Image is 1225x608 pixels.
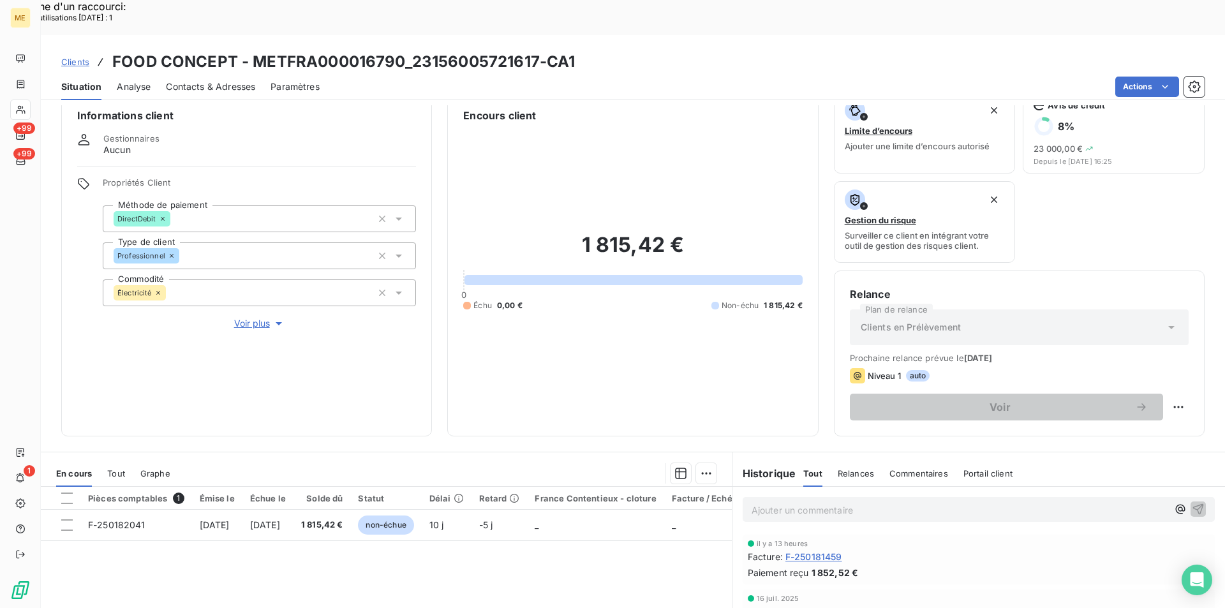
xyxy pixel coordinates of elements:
span: Commentaires [889,468,948,478]
span: non-échue [358,515,413,535]
span: auto [906,370,930,382]
span: Niveau 1 [868,371,901,381]
div: Solde dû [301,493,343,503]
img: Logo LeanPay [10,580,31,600]
span: Portail client [963,468,1013,478]
h6: Encours client [463,108,536,123]
div: Statut [358,493,413,503]
h6: Informations client [77,108,416,123]
button: Voir plus [103,316,416,330]
button: Gestion du risqueSurveiller ce client en intégrant votre outil de gestion des risques client. [834,181,1016,263]
span: _ [672,519,676,530]
span: Voir [865,402,1135,412]
span: Analyse [117,80,151,93]
span: En cours [56,468,92,478]
span: +99 [13,122,35,134]
span: 1 815,42 € [764,300,803,311]
span: 1 [173,493,184,504]
span: Gestionnaires [103,133,160,144]
span: 0 [461,290,466,300]
span: 1 815,42 € [301,519,343,531]
div: Pièces comptables [88,493,184,504]
span: Limite d’encours [845,126,912,136]
input: Ajouter une valeur [170,213,181,225]
span: [DATE] [250,519,280,530]
span: 23 000,00 € [1034,144,1083,154]
span: [DATE] [200,519,230,530]
span: Professionnel [117,252,165,260]
h6: Relance [850,286,1189,302]
span: Propriétés Client [103,177,416,195]
input: Ajouter une valeur [166,287,176,299]
div: Émise le [200,493,235,503]
input: Ajouter une valeur [179,250,189,262]
span: Surveiller ce client en intégrant votre outil de gestion des risques client. [845,230,1005,251]
span: Situation [61,80,101,93]
span: DirectDebit [117,215,156,223]
span: Graphe [140,468,170,478]
span: [DATE] [964,353,993,363]
div: Échue le [250,493,286,503]
span: _ [535,519,538,530]
span: Tout [107,468,125,478]
h6: Historique [732,466,796,481]
span: il y a 13 heures [757,540,808,547]
span: 16 juil. 2025 [757,595,799,602]
h3: FOOD CONCEPT - METFRA000016790_23156005721617-CA1 [112,50,575,73]
button: Voir [850,394,1163,420]
span: F-250182041 [88,519,145,530]
div: Délai [429,493,464,503]
span: Tout [803,468,822,478]
div: France Contentieux - cloture [535,493,656,503]
span: Paiement reçu [748,566,809,579]
button: Actions [1115,77,1179,97]
div: Open Intercom Messenger [1182,565,1212,595]
h6: 8 % [1058,120,1074,133]
span: Paramètres [271,80,320,93]
span: Relances [838,468,874,478]
span: Depuis le [DATE] 16:25 [1034,158,1194,165]
span: Avis de crédit [1048,100,1105,110]
h2: 1 815,42 € [463,232,802,271]
span: 1 852,52 € [812,566,859,579]
span: Contacts & Adresses [166,80,255,93]
span: Électricité [117,289,152,297]
span: 10 j [429,519,444,530]
a: Clients [61,56,89,68]
span: Facture : [748,550,783,563]
span: Prochaine relance prévue le [850,353,1189,363]
span: Voir plus [234,317,285,330]
span: -5 j [479,519,493,530]
span: 1 [24,465,35,477]
span: Ajouter une limite d’encours autorisé [845,141,990,151]
span: Non-échu [722,300,759,311]
div: Retard [479,493,520,503]
span: F-250181459 [785,550,842,563]
span: Échu [473,300,492,311]
span: Clients [61,57,89,67]
button: Limite d’encoursAjouter une limite d’encours autorisé [834,92,1016,174]
span: Gestion du risque [845,215,916,225]
span: +99 [13,148,35,159]
div: Facture / Echéancier [672,493,759,503]
span: Aucun [103,144,131,156]
span: 0,00 € [497,300,523,311]
span: Clients en Prélèvement [861,321,961,334]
